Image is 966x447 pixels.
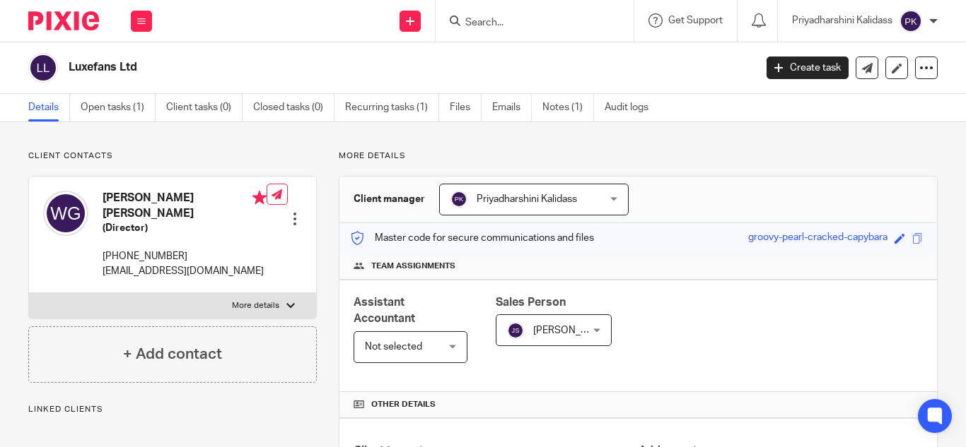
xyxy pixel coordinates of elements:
[28,150,317,162] p: Client contacts
[28,404,317,415] p: Linked clients
[542,94,594,121] a: Notes (1)
[533,326,611,335] span: [PERSON_NAME]
[354,297,415,324] span: Assistant Accountant
[371,261,455,272] span: Team assignments
[103,221,267,235] h5: (Director)
[900,10,922,32] img: svg%3E
[345,94,439,121] a: Recurring tasks (1)
[365,342,422,352] span: Not selected
[450,191,467,208] img: svg%3E
[354,192,425,206] h3: Client manager
[81,94,156,121] a: Open tasks (1)
[252,191,267,205] i: Primary
[507,322,524,339] img: svg%3E
[103,264,267,278] p: [EMAIL_ADDRESS][DOMAIN_NAME]
[28,94,70,121] a: Details
[605,94,659,121] a: Audit logs
[339,150,938,162] p: More details
[748,230,888,246] div: groovy-pearl-cracked-capybara
[103,191,267,221] h4: [PERSON_NAME] [PERSON_NAME]
[69,60,610,75] h2: Luxefans Ltd
[43,191,88,236] img: svg%3E
[103,249,267,263] p: [PHONE_NUMBER]
[464,17,591,30] input: Search
[232,300,279,311] p: More details
[492,94,532,121] a: Emails
[166,94,243,121] a: Client tasks (0)
[767,56,849,79] a: Create task
[28,53,58,83] img: svg%3E
[123,343,222,365] h4: + Add contact
[477,194,577,204] span: Priyadharshini Kalidass
[253,94,334,121] a: Closed tasks (0)
[450,94,482,121] a: Files
[496,297,566,308] span: Sales Person
[668,16,723,25] span: Get Support
[792,13,892,28] p: Priyadharshini Kalidass
[350,231,594,245] p: Master code for secure communications and files
[28,11,99,30] img: Pixie
[371,399,436,410] span: Other details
